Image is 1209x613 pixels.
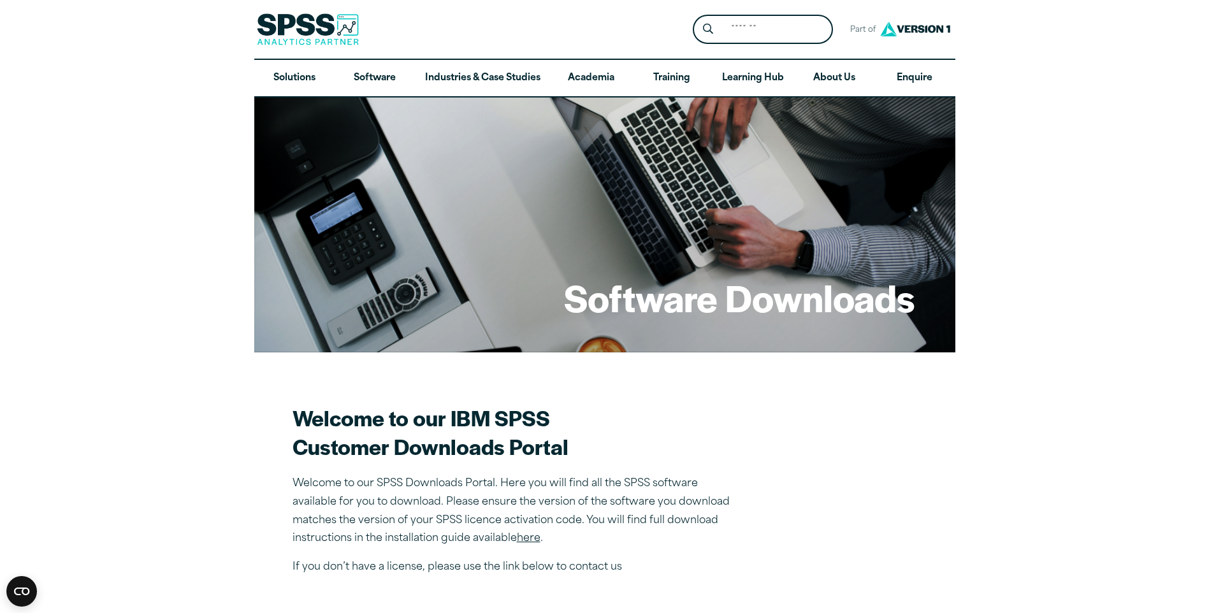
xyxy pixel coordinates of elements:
[6,576,37,607] button: Open CMP widget
[696,18,720,41] button: Search magnifying glass icon
[254,60,335,97] a: Solutions
[877,17,953,41] img: Version1 Logo
[257,13,359,45] img: SPSS Analytics Partner
[874,60,955,97] a: Enquire
[794,60,874,97] a: About Us
[415,60,551,97] a: Industries & Case Studies
[703,24,713,34] svg: Search magnifying glass icon
[335,60,415,97] a: Software
[631,60,711,97] a: Training
[293,403,739,461] h2: Welcome to our IBM SPSS Customer Downloads Portal
[293,558,739,577] p: If you don’t have a license, please use the link below to contact us
[564,273,915,322] h1: Software Downloads
[254,60,955,97] nav: Desktop version of site main menu
[551,60,631,97] a: Academia
[293,475,739,548] p: Welcome to our SPSS Downloads Portal. Here you will find all the SPSS software available for you ...
[712,60,794,97] a: Learning Hub
[843,21,877,40] span: Part of
[693,15,833,45] form: Site Header Search Form
[517,533,540,544] a: here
